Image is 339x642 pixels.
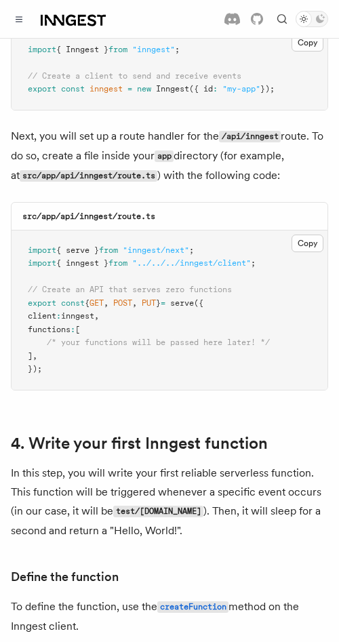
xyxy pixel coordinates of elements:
[123,245,189,255] span: "inngest/next"
[11,127,328,186] p: Next, you will set up a route handler for the route. To do so, create a file inside your director...
[99,245,118,255] span: from
[189,245,194,255] span: ;
[28,311,56,321] span: client
[156,298,161,308] span: }
[132,258,251,268] span: "../../../inngest/client"
[219,131,281,142] code: /api/inngest
[28,71,241,81] span: // Create a client to send and receive events
[292,34,323,52] button: Copy
[104,298,108,308] span: ,
[61,84,85,94] span: const
[89,84,123,94] span: inngest
[157,600,228,613] a: createFunction
[170,298,194,308] span: serve
[89,298,104,308] span: GET
[61,311,94,321] span: inngest
[11,567,119,586] a: Define the function
[28,45,56,54] span: import
[127,84,132,94] span: =
[194,298,203,308] span: ({
[251,258,256,268] span: ;
[28,298,56,308] span: export
[260,84,275,94] span: });
[108,45,127,54] span: from
[28,325,71,334] span: functions
[33,351,37,361] span: ,
[20,170,157,182] code: src/app/api/inngest/route.ts
[56,45,108,54] span: { Inngest }
[28,84,56,94] span: export
[156,84,189,94] span: Inngest
[161,298,165,308] span: =
[108,258,127,268] span: from
[11,11,27,27] button: Toggle navigation
[189,84,213,94] span: ({ id
[56,245,99,255] span: { serve }
[132,45,175,54] span: "inngest"
[222,84,260,94] span: "my-app"
[175,45,180,54] span: ;
[28,245,56,255] span: import
[28,351,33,361] span: ]
[113,298,132,308] span: POST
[71,325,75,334] span: :
[11,434,268,453] a: 4. Write your first Inngest function
[137,84,151,94] span: new
[142,298,156,308] span: PUT
[296,11,328,27] button: Toggle dark mode
[28,364,42,374] span: });
[56,258,108,268] span: { inngest }
[47,338,270,347] span: /* your functions will be passed here later! */
[75,325,80,334] span: [
[213,84,218,94] span: :
[157,601,228,613] code: createFunction
[22,212,155,221] code: src/app/api/inngest/route.ts
[292,235,323,252] button: Copy
[132,298,137,308] span: ,
[11,464,328,540] p: In this step, you will write your first reliable serverless function. This function will be trigg...
[56,311,61,321] span: :
[94,311,99,321] span: ,
[28,258,56,268] span: import
[61,298,85,308] span: const
[155,151,174,162] code: app
[11,597,328,636] p: To define the function, use the method on the Inngest client.
[274,11,290,27] button: Find something...
[85,298,89,308] span: {
[28,285,232,294] span: // Create an API that serves zero functions
[113,506,203,517] code: test/[DOMAIN_NAME]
